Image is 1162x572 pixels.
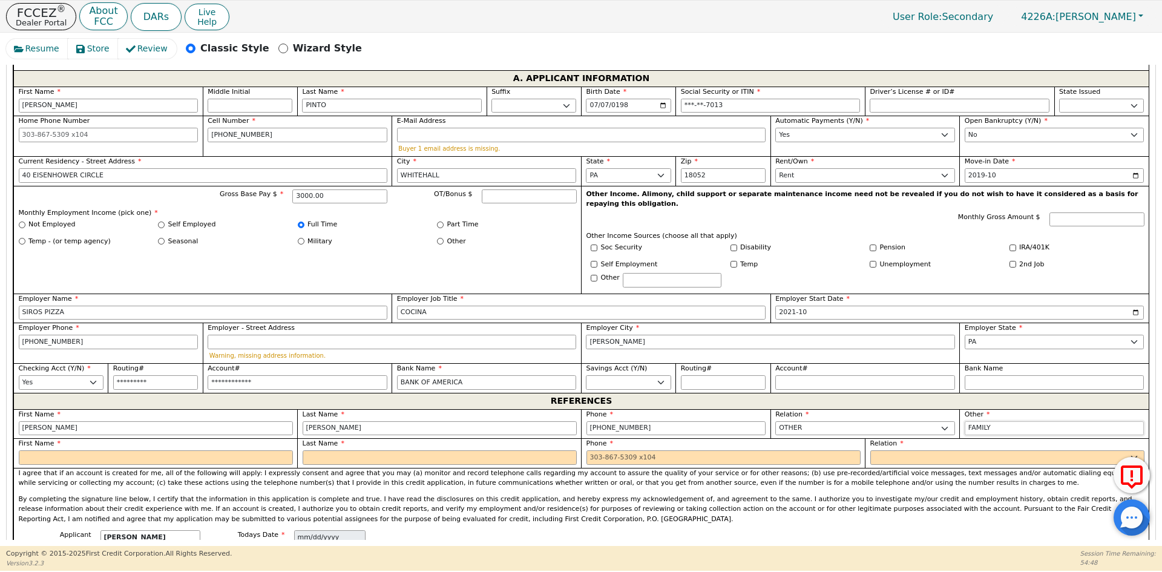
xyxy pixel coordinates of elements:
p: Other Income Sources (choose all that apply) [586,231,1144,242]
span: Cell Number [208,117,255,125]
input: 90210 [681,168,766,183]
label: Part Time [447,220,479,230]
span: All Rights Reserved. [165,550,232,557]
span: Bank Name [965,364,1003,372]
button: Review [118,39,177,59]
input: 000-00-0000 [681,99,861,113]
p: Copyright © 2015- 2025 First Credit Corporation. [6,549,232,559]
button: Store [68,39,119,59]
span: REFERENCES [551,393,612,409]
a: FCCEZ®Dealer Portal [6,3,76,30]
span: Live [197,7,217,17]
p: Session Time Remaining: [1080,549,1156,558]
span: 4226A: [1021,11,1055,22]
label: Self Employed [168,220,216,230]
p: Dealer Portal [16,19,67,27]
label: Seasonal [168,237,199,247]
span: Monthly Gross Amount $ [958,213,1040,221]
span: Store [87,42,110,55]
span: Zip [681,157,698,165]
span: Move-in Date [965,157,1016,165]
label: Temp [740,260,758,270]
span: Help [197,17,217,27]
input: 303-867-5309 x104 [586,450,861,465]
span: State [586,157,610,165]
span: OT/Bonus $ [434,190,473,198]
input: 303-867-5309 x104 [208,128,387,142]
span: Employer Job Title [397,295,464,303]
span: Social Security or ITIN [681,88,760,96]
label: Soc Security [601,243,642,253]
span: Review [137,42,168,55]
p: Secondary [881,5,1005,28]
button: Report Error to FCC [1114,457,1150,493]
span: Automatic Payments (Y/N) [775,117,869,125]
button: AboutFCC [79,2,127,31]
label: Full Time [307,220,337,230]
span: Gross Base Pay $ [220,190,283,198]
input: YYYY-MM-DD [965,168,1144,183]
span: Other [965,410,990,418]
p: Buyer 1 email address is missing. [398,145,764,152]
input: Y/N [1009,261,1016,268]
span: Driver’s License # or ID# [870,88,954,96]
span: [PERSON_NAME] [1021,11,1136,22]
sup: ® [57,4,66,15]
button: DARs [131,3,182,31]
label: Unemployment [880,260,931,270]
label: Temp - (or temp agency) [28,237,111,247]
span: Middle Initial [208,88,250,96]
span: Employer - Street Address [208,324,295,332]
label: IRA/401K [1019,243,1049,253]
span: Todays Date [238,531,285,539]
span: Rent/Own [775,157,814,165]
p: Warning, missing address information. [209,352,575,359]
input: Y/N [1009,245,1016,251]
p: Other Income. Alimony, child support or separate maintenance income need not be revealed if you d... [586,189,1144,209]
span: Applicant Signature: [50,531,91,549]
span: Last Name [302,88,344,96]
span: Employer City [586,324,639,332]
span: Phone [586,439,614,447]
input: Y/N [730,261,737,268]
span: Employer Start Date [775,295,850,303]
span: Account# [775,364,808,372]
span: First Name [19,410,61,418]
span: User Role : [893,11,942,22]
span: Birth Date [586,88,626,96]
span: Home Phone Number [19,117,90,125]
span: A. APPLICANT INFORMATION [513,71,649,87]
a: User Role:Secondary [881,5,1005,28]
label: Pension [880,243,905,253]
input: Y/N [591,261,597,268]
span: Bank Name [397,364,442,372]
p: About [89,6,117,16]
input: Y/N [730,245,737,251]
span: City [397,157,416,165]
input: 303-867-5309 x104 [19,335,199,349]
input: YYYY-MM-DD [775,306,1144,320]
p: Classic Style [200,41,269,56]
button: LiveHelp [185,4,229,30]
span: Relation [775,410,809,418]
input: YYYY-MM-DD [586,99,671,113]
label: Military [307,237,332,247]
label: Disability [740,243,771,253]
input: Y/N [870,245,876,251]
input: first last [100,530,200,545]
span: Employer State [965,324,1022,332]
label: Self Employment [601,260,658,270]
label: Other [601,273,620,283]
p: FCCEZ [16,7,67,19]
span: Relation [870,439,904,447]
span: Phone [586,410,614,418]
span: Last Name [303,439,344,447]
button: Resume [6,39,68,59]
span: First Name [19,88,61,96]
input: 303-867-5309 x104 [19,128,199,142]
p: 54:48 [1080,558,1156,567]
span: Suffix [491,88,510,96]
